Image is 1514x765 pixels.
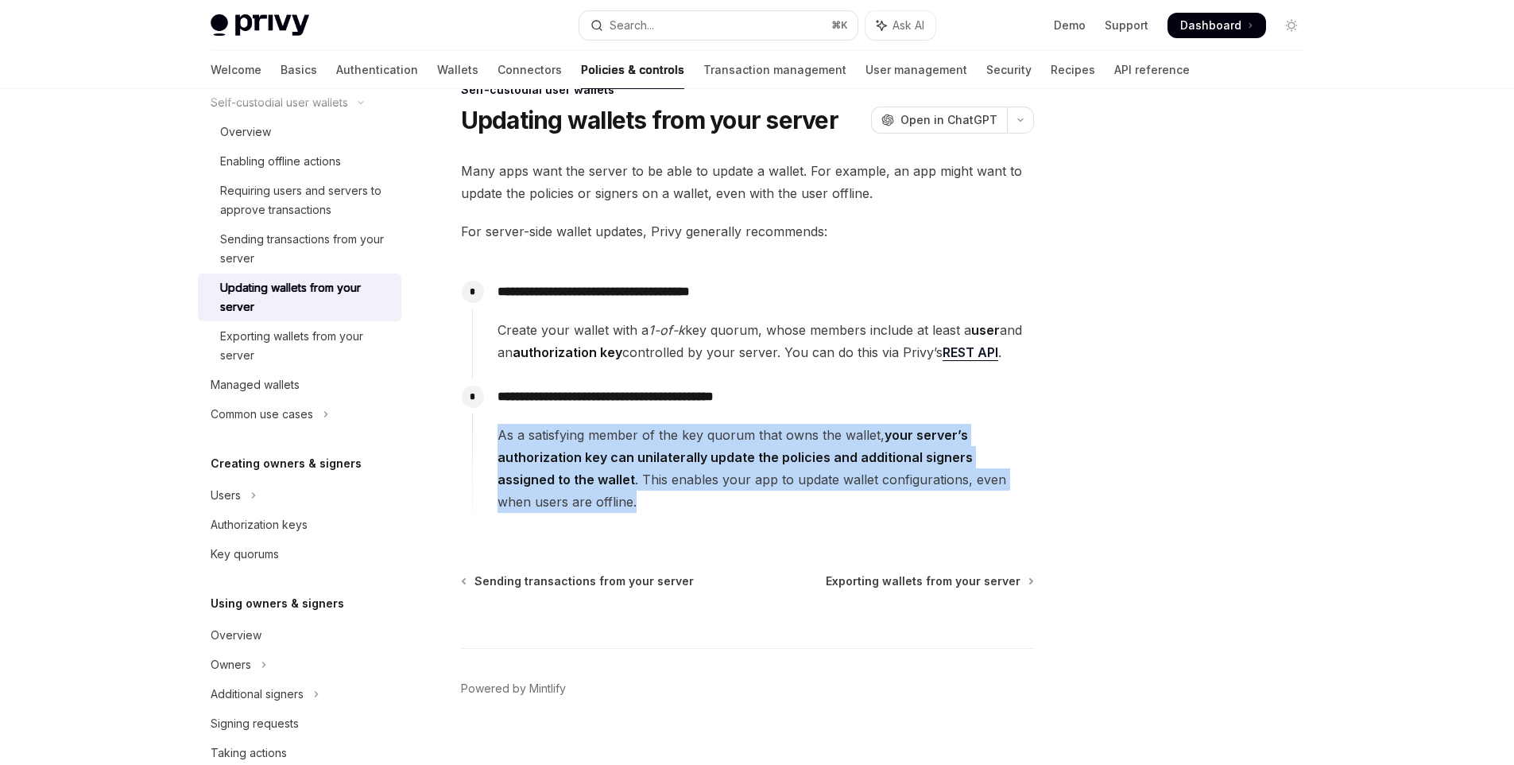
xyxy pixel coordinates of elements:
span: Sending transactions from your server [474,573,694,589]
a: Requiring users and servers to approve transactions [198,177,401,224]
span: Open in ChatGPT [900,112,997,128]
div: Exporting wallets from your server [220,327,392,365]
div: Users [211,486,241,505]
span: ⌘ K [831,19,848,32]
a: Recipes [1051,51,1095,89]
button: Toggle assistant panel [865,11,935,40]
a: Enabling offline actions [198,147,401,176]
h1: Updating wallets from your server [461,106,838,134]
button: Toggle Owners section [198,650,401,679]
strong: user [971,322,1000,338]
a: Welcome [211,51,261,89]
img: light logo [211,14,309,37]
div: Overview [220,122,271,142]
a: Wallets [437,51,478,89]
h5: Creating owners & signers [211,454,362,473]
span: Create your wallet with a key quorum, whose members include at least a and an controlled by your ... [498,319,1033,363]
a: Dashboard [1167,13,1266,38]
button: Toggle Users section [198,481,401,510]
a: Updating wallets from your server [198,274,401,321]
span: Ask AI [893,17,924,33]
span: Many apps want the server to be able to update a wallet. For example, an app might want to update... [461,160,1034,204]
em: 1-of-k [649,322,685,338]
div: Owners [211,655,251,674]
a: API reference [1114,51,1190,89]
div: Search... [610,16,654,35]
div: Enabling offline actions [220,152,341,171]
a: Basics [281,51,317,89]
button: Toggle Common use cases section [198,400,401,429]
a: Signing requests [198,709,401,738]
a: Authentication [336,51,418,89]
strong: authorization key [513,344,622,360]
div: Authorization keys [211,515,308,534]
span: For server-side wallet updates, Privy generally recommends: [461,220,1034,243]
button: Toggle Additional signers section [198,680,401,709]
a: Key quorums [198,540,401,569]
a: Support [1105,17,1148,33]
a: Sending transactions from your server [198,225,401,273]
a: Authorization keys [198,511,401,539]
a: Policies & controls [581,51,684,89]
a: Connectors [498,51,562,89]
div: Signing requests [211,714,299,733]
a: Managed wallets [198,371,401,399]
div: Self-custodial user wallets [461,82,1034,98]
a: REST API [943,344,998,361]
strong: your server’s authorization key can unilaterally update the policies and additional signers assig... [498,427,973,487]
a: Overview [198,621,401,650]
a: Powered by Mintlify [461,681,566,697]
a: Exporting wallets from your server [198,322,401,370]
button: Open search [579,11,858,40]
a: Sending transactions from your server [463,573,694,589]
span: As a satisfying member of the key quorum that owns the wallet, . This enables your app to update ... [498,424,1033,513]
button: Toggle dark mode [1279,13,1304,38]
a: User management [865,51,967,89]
div: Updating wallets from your server [220,278,392,316]
a: Overview [198,118,401,146]
a: Transaction management [703,51,846,89]
div: Additional signers [211,685,304,704]
div: Common use cases [211,405,313,424]
h5: Using owners & signers [211,594,344,613]
a: Exporting wallets from your server [826,573,1032,589]
div: Managed wallets [211,375,300,394]
span: Exporting wallets from your server [826,573,1020,589]
div: Sending transactions from your server [220,230,392,268]
button: Open in ChatGPT [871,107,1007,134]
span: Dashboard [1180,17,1241,33]
a: Security [986,51,1032,89]
a: Demo [1054,17,1086,33]
div: Overview [211,626,261,645]
div: Taking actions [211,744,287,763]
div: Key quorums [211,545,279,564]
div: Requiring users and servers to approve transactions [220,181,392,219]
